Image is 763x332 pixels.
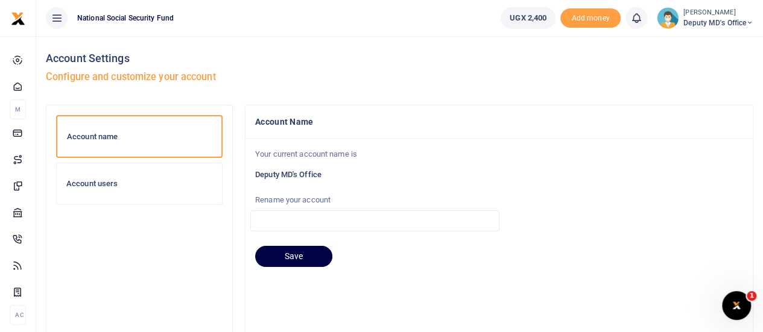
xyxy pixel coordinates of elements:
img: profile-user [657,7,679,29]
span: 1 [747,291,756,301]
small: [PERSON_NAME] [683,8,753,18]
h5: Configure and customize your account [46,71,753,83]
button: Save [255,246,332,268]
a: Add money [560,13,621,22]
a: profile-user [PERSON_NAME] Deputy MD's Office [657,7,753,29]
img: logo-small [11,11,25,26]
iframe: Intercom live chat [722,291,751,320]
li: Wallet ballance [496,7,560,29]
a: UGX 2,400 [501,7,556,29]
label: Rename your account [250,194,499,206]
span: Add money [560,8,621,28]
span: Deputy MD's Office [683,17,753,28]
a: Account users [56,163,223,205]
h4: Account Name [255,115,743,128]
span: UGX 2,400 [510,12,546,24]
h6: Deputy MD's Office [255,170,743,180]
li: Toup your wallet [560,8,621,28]
a: logo-small logo-large logo-large [11,13,25,22]
a: Account name [56,115,223,158]
h6: Account users [66,179,212,189]
h4: Account Settings [46,52,753,65]
li: M [10,99,26,119]
p: Your current account name is [255,148,743,161]
span: National Social Security Fund [72,13,179,23]
li: Ac [10,305,26,325]
h6: Account name [67,132,212,142]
